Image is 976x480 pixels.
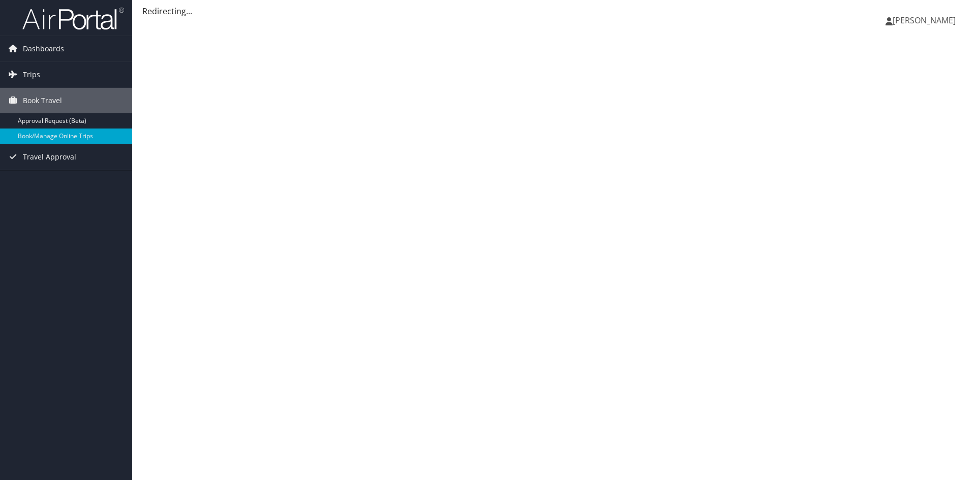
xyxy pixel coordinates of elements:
[23,36,64,61] span: Dashboards
[886,5,966,36] a: [PERSON_NAME]
[893,15,956,26] span: [PERSON_NAME]
[23,62,40,87] span: Trips
[22,7,124,30] img: airportal-logo.png
[23,144,76,170] span: Travel Approval
[142,5,966,17] div: Redirecting...
[23,88,62,113] span: Book Travel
